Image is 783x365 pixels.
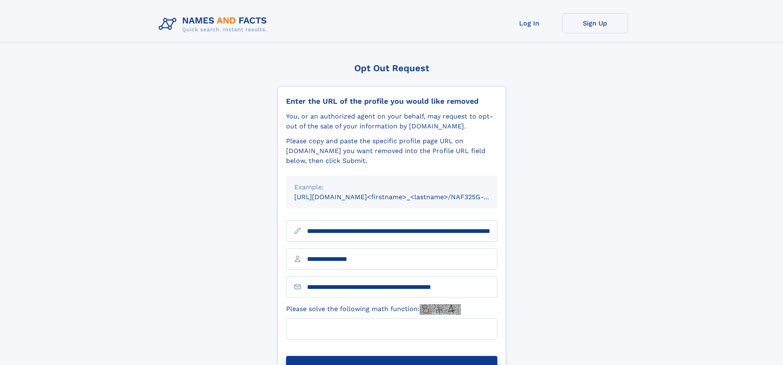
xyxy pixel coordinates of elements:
[155,13,274,35] img: Logo Names and Facts
[294,182,489,192] div: Example:
[277,63,506,73] div: Opt Out Request
[286,136,497,166] div: Please copy and paste the specific profile page URL on [DOMAIN_NAME] you want removed into the Pr...
[497,13,562,33] a: Log In
[562,13,628,33] a: Sign Up
[286,97,497,106] div: Enter the URL of the profile you would like removed
[286,304,461,315] label: Please solve the following math function:
[286,112,497,131] div: You, or an authorized agent on your behalf, may request to opt-out of the sale of your informatio...
[294,193,513,201] small: [URL][DOMAIN_NAME]<firstname>_<lastname>/NAF325G-xxxxxxxx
